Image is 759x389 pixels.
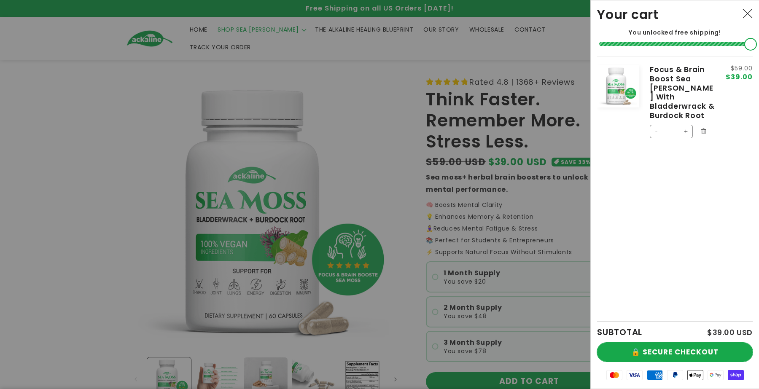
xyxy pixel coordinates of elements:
[738,5,757,23] button: Close
[664,125,679,138] input: Quantity for Focus &amp; Brain Boost Sea Moss With Bladderwrack &amp; Burdock Root
[597,29,753,36] p: You unlocked free shipping!
[597,7,659,22] h2: Your cart
[707,329,753,336] p: $39.00 USD
[726,65,753,71] s: $59.00
[597,328,642,336] h2: SUBTOTAL
[597,343,753,362] button: 🔒 SECURE CHECKOUT
[650,65,715,120] a: Focus & Brain Boost Sea [PERSON_NAME] With Bladderwrack & Burdock Root
[726,74,753,80] span: $39.00
[697,125,710,137] button: Remove Focus & Brain Boost Sea Moss With Bladderwrack & Burdock Root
